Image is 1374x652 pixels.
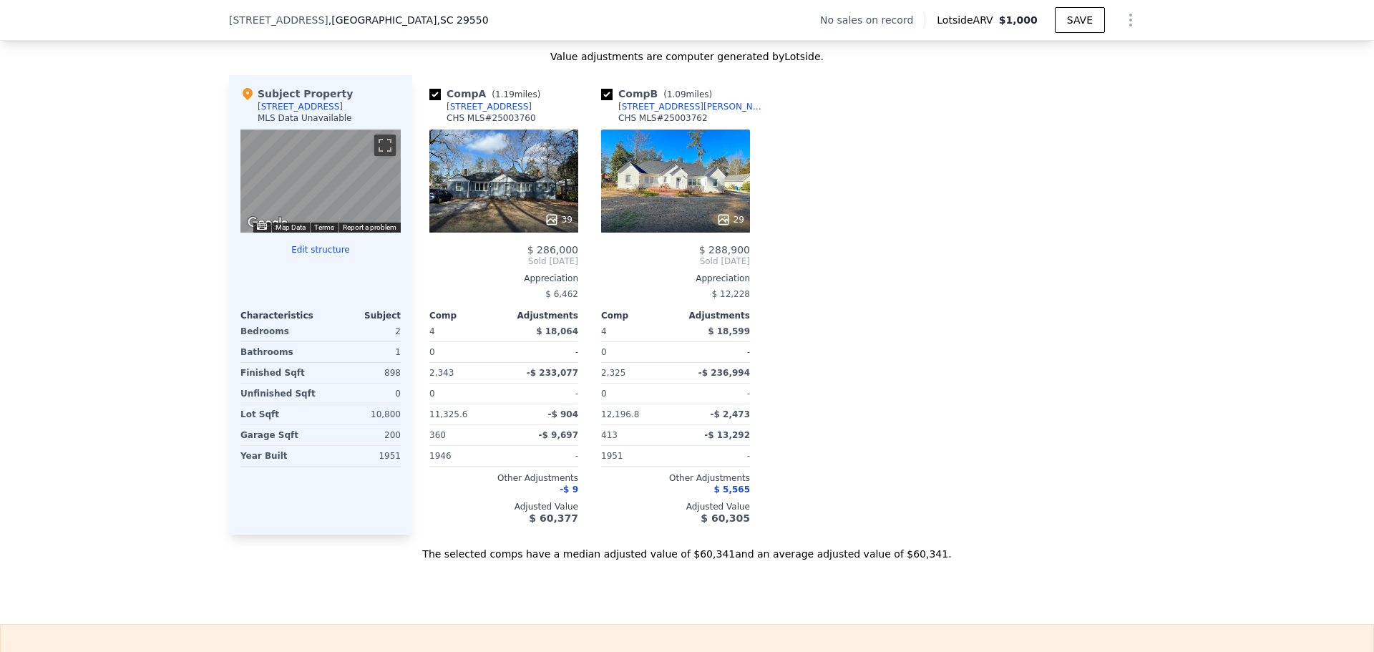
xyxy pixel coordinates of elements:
div: Adjustments [676,310,750,321]
div: CHS MLS # 25003760 [447,112,536,124]
span: -$ 236,994 [698,368,750,378]
a: [STREET_ADDRESS] [429,101,532,112]
div: 1 [323,342,401,362]
span: -$ 2,473 [711,409,750,419]
div: 1951 [601,446,673,466]
div: Subject [321,310,401,321]
div: 1946 [429,446,501,466]
div: The selected comps have a median adjusted value of $60,341 and an average adjusted value of $60,3... [229,535,1145,561]
div: - [678,342,750,362]
span: $ 6,462 [545,289,578,299]
div: 898 [323,363,401,383]
div: 1951 [323,446,401,466]
button: Edit structure [240,244,401,256]
a: Report a problem [343,223,396,231]
button: SAVE [1055,7,1105,33]
span: 4 [429,326,435,336]
div: CHS MLS # 25003762 [618,112,708,124]
div: Comp [429,310,504,321]
span: $1,000 [999,14,1038,26]
span: , [GEOGRAPHIC_DATA] [328,13,489,27]
div: Bedrooms [240,321,318,341]
div: 200 [323,425,401,445]
span: 360 [429,430,446,440]
div: 39 [545,213,572,227]
div: Other Adjustments [601,472,750,484]
div: Value adjustments are computer generated by Lotside . [229,49,1145,64]
span: -$ 9,697 [539,430,578,440]
div: 10,800 [323,404,401,424]
span: $ 60,377 [529,512,578,524]
div: Adjustments [504,310,578,321]
span: 12,196.8 [601,409,639,419]
span: 0 [429,389,435,399]
div: Subject Property [240,87,353,101]
span: Lotside ARV [937,13,998,27]
div: - [507,446,578,466]
div: 29 [716,213,744,227]
a: Open this area in Google Maps (opens a new window) [244,214,291,233]
div: - [507,384,578,404]
div: Other Adjustments [429,472,578,484]
span: -$ 233,077 [527,368,578,378]
div: Map [240,130,401,233]
span: 0 [601,389,607,399]
div: [STREET_ADDRESS][PERSON_NAME] [618,101,767,112]
span: , SC 29550 [437,14,488,26]
span: -$ 904 [547,409,578,419]
span: [STREET_ADDRESS] [229,13,328,27]
span: 2,343 [429,368,454,378]
div: 0 [429,342,501,362]
div: - [678,446,750,466]
span: -$ 13,292 [704,430,750,440]
button: Show Options [1116,6,1145,34]
span: $ 286,000 [527,244,578,256]
span: 1.09 [667,89,686,99]
div: Appreciation [429,273,578,284]
div: Comp [601,310,676,321]
div: Characteristics [240,310,321,321]
div: Finished Sqft [240,363,318,383]
div: Year Built [240,446,318,466]
div: - [678,384,750,404]
span: $ 288,900 [699,244,750,256]
span: 413 [601,430,618,440]
div: Appreciation [601,273,750,284]
span: $ 5,565 [714,485,750,495]
span: Sold [DATE] [429,256,578,267]
span: ( miles) [486,89,546,99]
div: 0 [323,384,401,404]
span: Sold [DATE] [601,256,750,267]
div: Comp A [429,87,546,101]
div: [STREET_ADDRESS] [447,101,532,112]
div: Lot Sqft [240,404,318,424]
span: $ 60,305 [701,512,750,524]
div: - [507,342,578,362]
div: Comp B [601,87,718,101]
div: Adjusted Value [601,501,750,512]
button: Keyboard shortcuts [257,223,267,230]
a: [STREET_ADDRESS][PERSON_NAME] [601,101,767,112]
img: Google [244,214,291,233]
span: 2,325 [601,368,625,378]
button: Toggle fullscreen view [374,135,396,156]
span: $ 12,228 [712,289,750,299]
div: Adjusted Value [429,501,578,512]
div: [STREET_ADDRESS] [258,101,343,112]
div: Street View [240,130,401,233]
span: -$ 9 [560,485,578,495]
span: $ 18,599 [708,326,750,336]
span: 4 [601,326,607,336]
div: Bathrooms [240,342,318,362]
div: Garage Sqft [240,425,318,445]
span: $ 18,064 [536,326,578,336]
a: Terms (opens in new tab) [314,223,334,231]
button: Map Data [276,223,306,233]
div: 2 [323,321,401,341]
div: Unfinished Sqft [240,384,318,404]
div: 0 [601,342,673,362]
div: MLS Data Unavailable [258,112,352,124]
span: 1.19 [495,89,515,99]
div: No sales on record [820,13,925,27]
span: ( miles) [658,89,718,99]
